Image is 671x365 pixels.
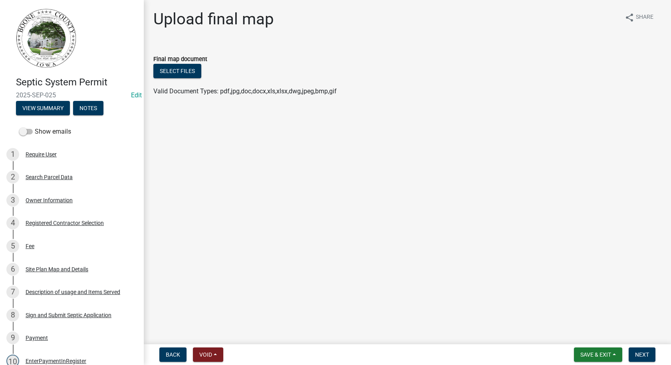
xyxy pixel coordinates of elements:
[26,358,86,364] div: EnterPaymentInRegister
[19,127,71,136] label: Show emails
[166,351,180,358] span: Back
[153,10,274,29] h1: Upload final map
[26,152,57,157] div: Require User
[6,309,19,322] div: 8
[26,220,104,226] div: Registered Contractor Selection
[16,105,70,112] wm-modal-confirm: Summary
[26,243,34,249] div: Fee
[6,217,19,229] div: 4
[618,10,660,25] button: shareShare
[26,197,73,203] div: Owner Information
[6,240,19,253] div: 5
[16,77,137,88] h4: Septic System Permit
[6,286,19,298] div: 7
[635,351,649,358] span: Next
[6,331,19,344] div: 9
[199,351,212,358] span: Void
[16,91,128,99] span: 2025-SEP-025
[16,8,77,68] img: Boone County, Iowa
[26,289,120,295] div: Description of usage and Items Served
[6,263,19,276] div: 6
[193,347,223,362] button: Void
[159,347,187,362] button: Back
[6,194,19,207] div: 3
[153,87,337,95] span: Valid Document Types: pdf,jpg,doc,docx,xls,xlsx,dwg,jpeg,bmp,gif
[26,335,48,341] div: Payment
[73,105,103,112] wm-modal-confirm: Notes
[26,174,73,180] div: Search Parcel Data
[26,266,88,272] div: Site Plan Map and Details
[26,312,111,318] div: Sign and Submit Septic Application
[636,13,653,22] span: Share
[16,101,70,115] button: View Summary
[629,347,655,362] button: Next
[574,347,622,362] button: Save & Exit
[153,57,207,62] label: Final map document
[6,148,19,161] div: 1
[6,171,19,183] div: 2
[73,101,103,115] button: Notes
[153,64,201,78] button: Select files
[580,351,611,358] span: Save & Exit
[131,91,142,99] a: Edit
[625,13,634,22] i: share
[131,91,142,99] wm-modal-confirm: Edit Application Number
